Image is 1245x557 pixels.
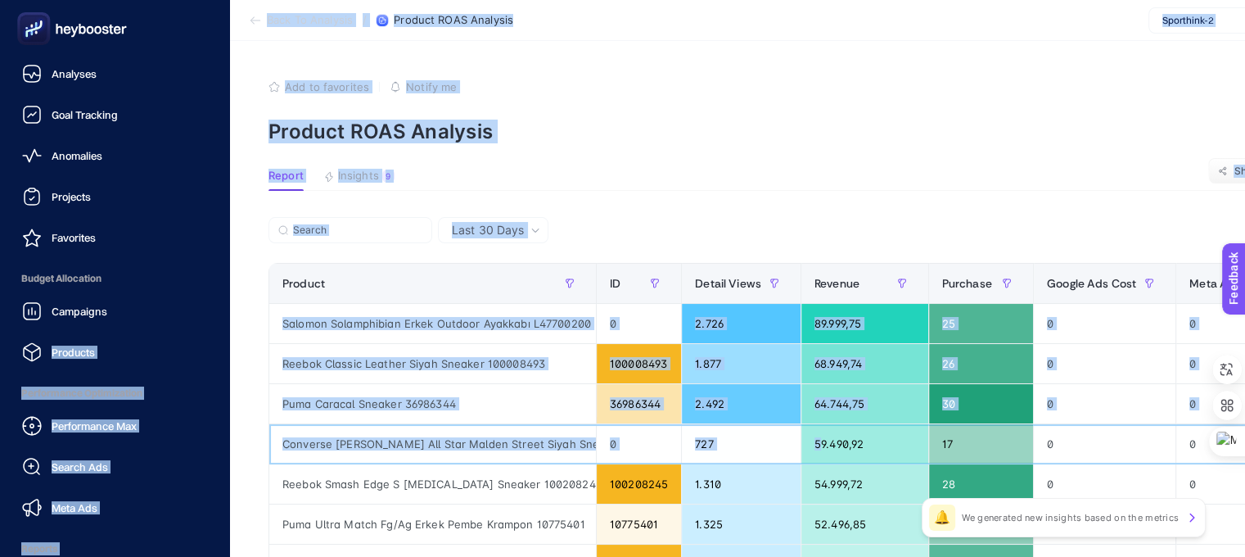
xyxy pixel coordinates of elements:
span: Products [52,346,95,359]
div: 0 [1034,344,1175,383]
a: Anomalies [13,139,216,172]
span: Last 30 Days [452,222,524,238]
span: Add to favorites [285,80,369,93]
a: Goal Tracking [13,98,216,131]
input: Search [293,224,422,237]
div: 0 [1034,464,1175,504]
span: Insights [338,170,379,183]
button: Notify me [390,80,457,93]
div: Salomon Solamphibian Erkek Outdoor Ayakkabı L47700200 [269,304,596,343]
div: 28 [929,464,1033,504]
div: 9 [382,170,395,183]
div: 2.492 [682,384,801,423]
div: Reebok Smash Edge S [MEDICAL_DATA] Sneaker 100208245 [269,464,596,504]
div: 59.490,92 [801,424,928,464]
div: 68.949,74 [801,344,928,383]
span: Meta Ads [52,501,97,514]
span: Performance Optimization [13,377,216,410]
a: Performance Max [13,410,216,442]
span: Back To Analysis [267,14,353,27]
span: Budget Allocation [13,262,216,295]
span: Performance Max [52,419,137,432]
div: 0 [1034,304,1175,343]
span: Feedback [10,5,62,18]
div: 🔔 [929,505,955,531]
span: Favorites [52,231,96,244]
span: Analyses [52,67,97,80]
span: Projects [52,190,91,203]
div: 100008493 [597,344,681,383]
span: / [363,13,367,26]
span: Product [282,277,325,290]
div: 54.999,72 [801,464,928,504]
a: Projects [13,180,216,213]
div: 36986344 [597,384,681,423]
div: Converse [PERSON_NAME] All Star Malden Street Siyah Sneaker A09226C [269,424,596,464]
p: We generated new insights based on the metrics [962,511,1179,524]
span: Revenue [814,277,859,290]
div: 0 [1034,424,1175,464]
span: Detail Views [695,277,761,290]
div: 727 [682,424,801,464]
a: Search Ads [13,451,216,483]
a: Products [13,336,216,369]
a: Analyses [13,57,216,90]
div: 1.877 [682,344,801,383]
div: 0 [597,304,681,343]
a: Campaigns [13,295,216,328]
div: 2.726 [682,304,801,343]
div: Puma Ultra Match Fg/Ag Erkek Pembe Krampon 10775401 [269,505,596,544]
span: Google Ads Cost [1047,277,1136,290]
button: Add to favorites [268,80,369,93]
span: Report [268,170,304,183]
span: Notify me [406,80,457,93]
div: 0 [597,424,681,464]
div: 25 [929,304,1033,343]
span: Goal Tracking [52,108,118,121]
div: Puma Caracal Sneaker 36986344 [269,384,596,423]
div: 30 [929,384,1033,423]
div: 10775401 [597,505,681,544]
span: Product ROAS Analysis [394,14,513,27]
div: 26 [929,344,1033,383]
div: 52.496,85 [801,505,928,544]
span: Search Ads [52,460,108,473]
div: 89.999,75 [801,304,928,343]
span: ID [610,277,620,290]
span: Anomalies [52,149,102,162]
a: Favorites [13,221,216,254]
div: 17 [929,424,1033,464]
div: 64.744,75 [801,384,928,423]
div: 100208245 [597,464,681,504]
div: 1.325 [682,505,801,544]
div: Reebok Classic Leather Siyah Sneaker 100008493 [269,344,596,383]
div: 0 [1034,384,1175,423]
div: 1.310 [682,464,801,504]
span: Purchase [942,277,992,290]
a: Meta Ads [13,491,216,524]
span: Campaigns [52,305,107,318]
